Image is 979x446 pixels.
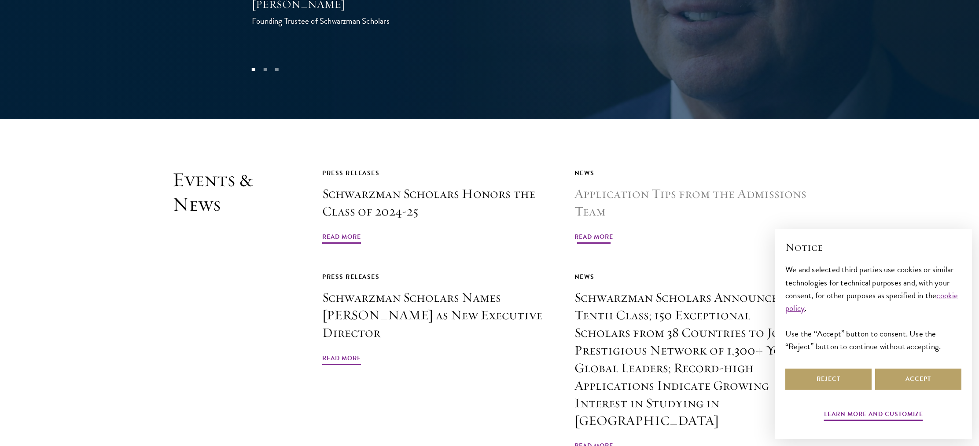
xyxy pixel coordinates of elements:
button: 1 of 3 [248,64,259,75]
h3: Schwarzman Scholars Announces Tenth Class; 150 Exceptional Scholars from 38 Countries to Join Pre... [574,289,807,429]
a: Press Releases Schwarzman Scholars Names [PERSON_NAME] as New Executive Director Read More [322,271,555,366]
button: 3 of 3 [271,64,283,75]
div: Press Releases [322,271,555,282]
button: Learn more and customize [824,409,923,422]
div: We and selected third parties use cookies or similar technologies for technical purposes and, wit... [785,263,961,352]
div: Press Releases [322,168,555,179]
div: Founding Trustee of Schwarzman Scholars [252,15,428,27]
div: News [574,271,807,282]
button: Reject [785,369,872,390]
span: Read More [322,231,361,245]
a: News Application Tips from the Admissions Team Read More [574,168,807,245]
span: Read More [322,353,361,366]
button: Accept [875,369,961,390]
h2: Notice [785,240,961,255]
h3: Application Tips from the Admissions Team [574,185,807,220]
button: 2 of 3 [259,64,271,75]
h3: Schwarzman Scholars Names [PERSON_NAME] as New Executive Director [322,289,555,342]
div: News [574,168,807,179]
a: Press Releases Schwarzman Scholars Honors the Class of 2024-25 Read More [322,168,555,245]
h3: Schwarzman Scholars Honors the Class of 2024-25 [322,185,555,220]
a: cookie policy [785,289,958,314]
span: Read More [574,231,613,245]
